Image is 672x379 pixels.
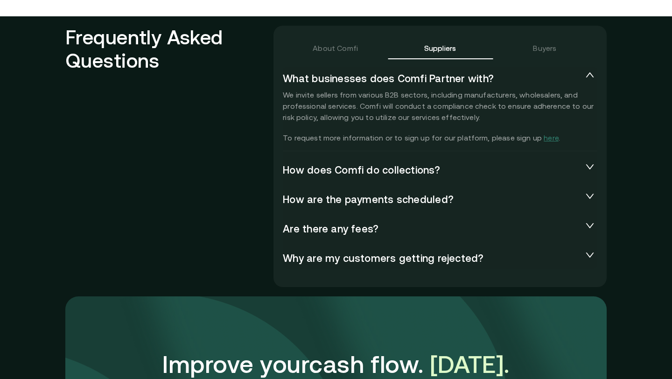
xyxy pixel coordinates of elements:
span: expanded [584,70,595,80]
div: Buyers [533,42,556,54]
span: What businesses does Comfi Partner with? [283,72,582,84]
div: Are there any fees? [283,217,597,239]
h2: Frequently Asked Questions [65,26,273,283]
div: How does Comfi do collections? [283,158,597,181]
span: collapsed [584,162,595,171]
span: Are there any fees? [283,223,582,234]
span: collapsed [584,250,595,260]
div: Suppliers [424,42,456,54]
span: [DATE]. [430,351,510,378]
div: Why are my customers getting rejected? [283,246,597,269]
span: collapsed [584,221,595,230]
span: collapsed [584,191,595,201]
div: About Comfi [313,42,358,54]
span: How are the payments scheduled? [283,193,582,204]
div: How are the payments scheduled? [283,188,597,210]
h3: Improve your cash flow. [162,350,510,379]
div: What businesses does Comfi Partner with? [283,67,597,89]
a: here [544,133,559,142]
span: Why are my customers getting rejected? [283,252,582,263]
span: How does Comfi do collections? [283,164,582,175]
p: We invite sellers from various B2B sectors, including manufacturers, wholesalers, and professiona... [283,89,597,143]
